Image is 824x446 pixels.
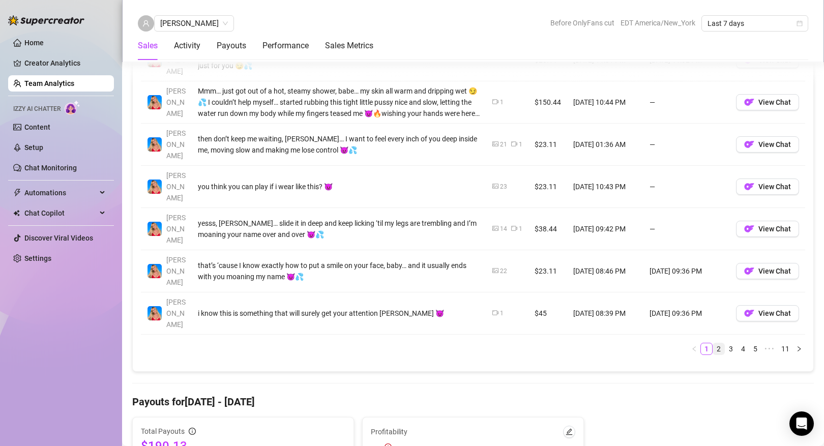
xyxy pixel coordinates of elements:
td: [DATE] 08:46 PM [567,250,643,292]
span: [PERSON_NAME] [166,298,186,329]
td: $23.11 [528,124,567,166]
span: edit [566,428,573,435]
a: OFView Chat [736,185,799,193]
button: OFView Chat [736,263,799,279]
td: — [643,124,730,166]
div: 22 [500,266,507,276]
a: 1 [701,343,712,354]
img: AI Chatter [65,100,80,115]
a: 3 [725,343,737,354]
span: right [796,346,802,352]
span: [PERSON_NAME] [166,87,186,117]
span: video-camera [492,99,498,105]
span: picture [492,141,498,147]
button: OFView Chat [736,136,799,153]
span: Total Payouts [141,426,185,437]
a: OFView Chat [736,312,799,320]
span: Automations [24,185,97,201]
span: thunderbolt [13,189,21,197]
td: $150.44 [528,81,567,124]
div: 23 [500,182,507,192]
a: Home [24,39,44,47]
div: you think you can play if i wear like this? 😈 [198,181,480,192]
span: View Chat [758,225,791,233]
div: 1 [500,309,504,318]
td: [DATE] 10:44 PM [567,81,643,124]
img: logo-BBDzfeDw.svg [8,15,84,25]
td: — [643,166,730,208]
img: Chat Copilot [13,210,20,217]
a: 11 [778,343,792,354]
a: Team Analytics [24,79,74,87]
span: Izzy AI Chatter [13,104,61,114]
span: Before OnlyFans cut [550,15,614,31]
span: picture [492,183,498,189]
button: OFView Chat [736,94,799,110]
span: View Chat [758,267,791,275]
div: 1 [519,224,522,234]
li: 2 [713,343,725,355]
td: $45 [528,292,567,335]
td: [DATE] 08:39 PM [567,292,643,335]
div: 1 [519,140,522,150]
span: View Chat [758,140,791,148]
span: Chat Copilot [24,205,97,221]
button: right [793,343,805,355]
div: 21 [500,140,507,150]
span: [PERSON_NAME] [166,129,186,160]
span: video-camera [511,141,517,147]
a: 5 [750,343,761,354]
span: Profitability [371,426,407,437]
a: Chat Monitoring [24,164,77,172]
img: Ashley [148,95,162,109]
a: Creator Analytics [24,55,106,71]
span: [PERSON_NAME] [166,171,186,202]
a: 4 [738,343,749,354]
span: picture [492,225,498,231]
td: [DATE] 09:42 PM [567,208,643,250]
a: Setup [24,143,43,152]
span: Khristine [160,16,228,31]
a: OFView Chat [736,58,799,67]
img: OF [744,97,754,107]
span: video-camera [492,310,498,316]
div: Performance [262,40,309,52]
span: ••• [761,343,778,355]
img: Ashley [148,264,162,278]
span: [PERSON_NAME] [166,256,186,286]
a: Settings [24,254,51,262]
td: — [643,208,730,250]
div: Open Intercom Messenger [789,411,814,436]
button: left [688,343,700,355]
span: EDT America/New_York [621,15,695,31]
div: then don’t keep me waiting, [PERSON_NAME]… I want to feel every inch of you deep inside me, movin... [198,133,480,156]
img: OF [744,182,754,192]
img: Ashley [148,137,162,152]
li: 1 [700,343,713,355]
span: View Chat [758,309,791,317]
div: Activity [174,40,200,52]
span: [PERSON_NAME] [166,214,186,244]
span: info-circle [189,428,196,435]
td: [DATE] 01:36 AM [567,124,643,166]
a: OFView Chat [736,143,799,151]
span: left [691,346,697,352]
span: View Chat [758,183,791,191]
td: — [643,81,730,124]
span: calendar [797,20,803,26]
h4: Payouts for [DATE] - [DATE] [132,395,814,409]
img: Ashley [148,222,162,236]
a: Discover Viral Videos [24,234,93,242]
li: 5 [749,343,761,355]
li: Next 5 Pages [761,343,778,355]
td: [DATE] 09:36 PM [643,250,730,292]
td: $38.44 [528,208,567,250]
span: picture [492,267,498,274]
div: that’s ‘cause I know exactly how to put a smile on your face, baby… and it usually ends with you ... [198,260,480,282]
a: OFView Chat [736,227,799,235]
span: video-camera [511,225,517,231]
img: OF [744,308,754,318]
span: user [142,20,150,27]
a: 2 [713,343,724,354]
img: OF [744,224,754,234]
